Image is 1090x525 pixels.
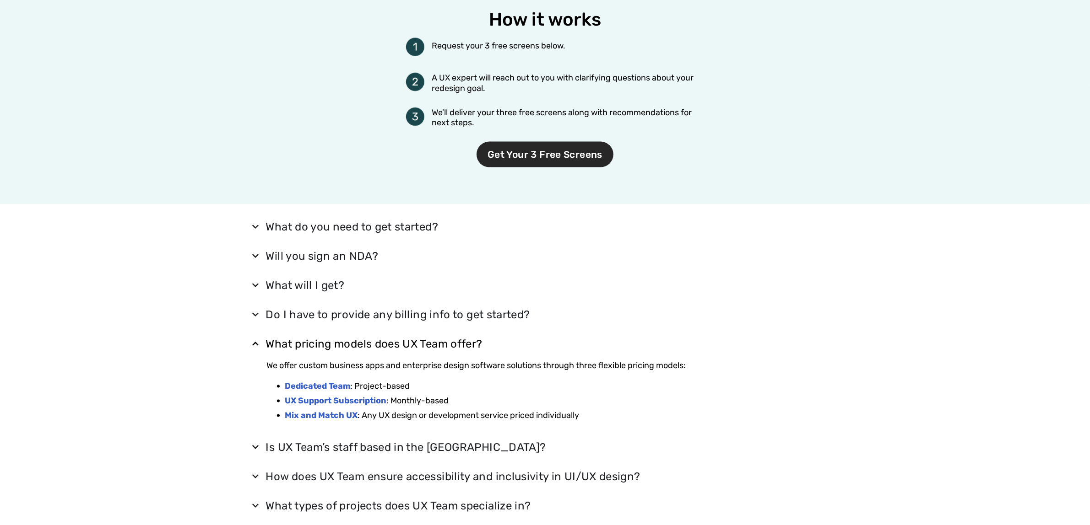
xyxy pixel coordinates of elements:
[285,379,843,393] li: : Project-based
[266,249,379,263] div: Will you sign an NDA?
[285,410,358,420] a: Mix and Match UX
[2,129,8,134] input: Subscribe to UX Team newsletter.
[248,494,843,518] summary: What types of projects does UX Team specialize in?
[285,393,843,408] li: : Monthly-based
[266,440,546,455] div: Is UX Team’s staff based in the [GEOGRAPHIC_DATA]?
[11,127,356,135] span: Subscribe to UX Team newsletter.
[248,465,843,488] summary: How does UX Team ensure accessibility and inclusivity in UI/UX design?
[248,435,843,459] summary: Is UX Team’s staff based in the [GEOGRAPHIC_DATA]?
[266,220,439,234] div: What do you need to get started?
[248,273,843,297] summary: What will I get?
[266,498,531,513] div: What types of projects does UX Team specialize in?
[285,408,843,423] li: : Any UX design or development service priced individually
[248,215,843,239] summary: What do you need to get started?
[477,142,613,168] span: Get Your 3 Free Screens
[432,107,708,128] p: We’ll deliver your three free screens along with recommendations for next steps.
[266,337,483,351] div: What pricing models does UX Team offer?
[266,469,640,484] div: How does UX Team ensure accessibility and inclusivity in UI/UX design?
[266,307,530,322] div: Do I have to provide any billing info to get started?
[248,332,843,356] summary: What pricing models does UX Team offer?
[1044,481,1090,525] iframe: Chat Widget
[248,244,843,268] summary: Will you sign an NDA?
[432,73,708,94] p: A UX expert will reach out to you with clarifying questions about your redesign goal.
[432,43,708,49] p: Request your 3 free screens below.
[285,381,351,391] a: Dedicated Team
[266,278,345,293] div: What will I get?
[267,359,843,372] p: We offer custom business apps and enterprise design software solutions through three flexible pri...
[285,396,387,406] a: UX Support Subscription
[489,9,601,30] h2: How it works
[180,0,212,8] span: Last Name
[248,303,843,327] summary: Do I have to provide any billing info to get started?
